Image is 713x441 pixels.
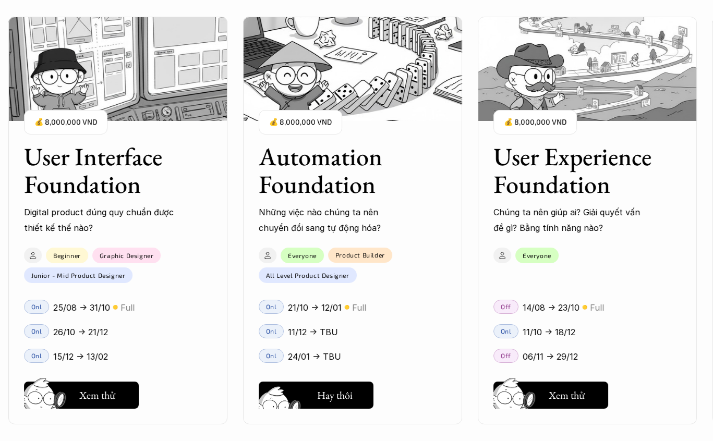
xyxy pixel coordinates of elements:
[493,377,608,409] a: Xem thử
[493,382,608,409] button: Xem thử
[288,324,338,340] p: 11/12 -> TBU
[113,303,118,311] p: 🟡
[523,252,551,259] p: Everyone
[335,251,385,259] p: Product Builder
[269,115,332,129] p: 💰 8,000,000 VND
[504,115,566,129] p: 💰 8,000,000 VND
[317,388,353,402] h5: Hay thôi
[493,204,645,236] p: Chúng ta nên giúp ai? Giải quyết vấn đề gì? Bằng tính năng nào?
[266,272,349,279] p: All Level Product Designer
[259,204,410,236] p: Những việc nào chúng ta nên chuyển đổi sang tự động hóa?
[266,303,277,310] p: Onl
[24,143,186,198] h3: User Interface Foundation
[501,303,511,310] p: Off
[352,300,366,315] p: Full
[523,324,575,340] p: 11/10 -> 18/12
[79,388,118,402] h5: Xem thử
[53,349,108,364] p: 15/12 -> 13/02
[501,327,512,335] p: Onl
[259,143,420,198] h3: Automation Foundation
[582,303,587,311] p: 🟡
[259,382,373,409] button: Hay thôi
[344,303,349,311] p: 🟡
[53,324,108,340] p: 26/10 -> 21/12
[288,252,317,259] p: Everyone
[100,252,154,259] p: Graphic Designer
[53,300,110,315] p: 25/08 -> 31/10
[31,272,125,279] p: Junior - Mid Product Designer
[259,377,373,409] a: Hay thôi
[24,377,139,409] a: Xem thử
[590,300,604,315] p: Full
[288,349,341,364] p: 24/01 -> TBU
[501,352,511,359] p: Off
[266,352,277,359] p: Onl
[120,300,135,315] p: Full
[549,388,587,402] h5: Xem thử
[493,143,655,198] h3: User Experience Foundation
[266,327,277,335] p: Onl
[24,382,139,409] button: Xem thử
[24,204,175,236] p: Digital product đúng quy chuẩn được thiết kế thế nào?
[523,349,578,364] p: 06/11 -> 29/12
[523,300,579,315] p: 14/08 -> 23/10
[288,300,342,315] p: 21/10 -> 12/01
